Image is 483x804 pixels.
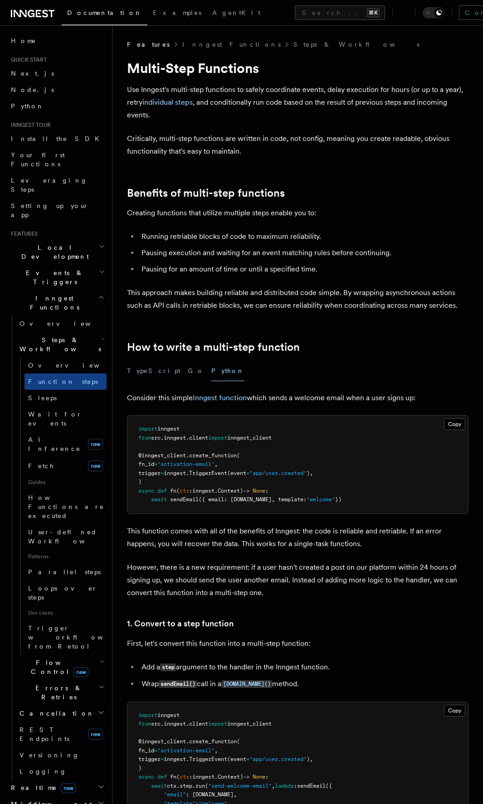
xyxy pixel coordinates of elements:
[138,721,151,727] span: from
[253,774,265,780] span: None
[161,721,164,727] span: .
[227,470,246,476] span: (event
[24,580,107,605] a: Loops over steps
[139,247,468,259] li: Pausing execution and waiting for an event matching rules before continuing.
[161,756,164,762] span: =
[139,661,468,674] li: Add a argument to the handler in the Inngest function.
[164,756,189,762] span: inngest.
[151,721,161,727] span: src
[28,378,98,385] span: Function steps
[7,783,76,792] span: Realtime
[73,667,88,677] span: new
[127,286,468,312] p: This approach makes building reliable and distributed code simple. By wrapping asynchronous actio...
[7,315,107,780] div: Inngest Functions
[7,147,107,172] a: Your first Functions
[138,452,186,459] span: @inngest_client
[24,475,107,489] span: Guides
[7,121,51,129] span: Inngest tour
[16,680,107,705] button: Errors & Retries
[227,756,246,762] span: (event
[186,435,189,441] span: .
[16,658,100,676] span: Flow Control
[153,9,201,16] span: Examples
[189,435,208,441] span: client
[215,461,218,467] span: ,
[227,721,272,727] span: inngest_client
[176,783,180,789] span: .
[192,488,215,494] span: inngest
[11,86,54,93] span: Node.js
[7,65,107,82] a: Next.js
[138,765,141,771] span: )
[7,56,47,63] span: Quick start
[423,7,444,18] button: Toggle dark mode
[215,747,218,754] span: ,
[7,243,99,261] span: Local Development
[138,756,161,762] span: trigger
[138,712,157,718] span: import
[7,268,99,286] span: Events & Triggers
[186,791,237,798] span: : [DOMAIN_NAME],
[24,457,107,475] a: Fetchnew
[208,721,227,727] span: import
[139,230,468,243] li: Running retriable blocks of code to maximum reliability.
[28,528,110,545] span: User-defined Workflows
[11,102,44,110] span: Python
[326,783,332,789] span: ({
[127,187,285,199] a: Benefits of multi-step functions
[164,435,186,441] span: inngest
[138,774,154,780] span: async
[28,362,122,369] span: Overview
[16,332,107,357] button: Steps & Workflows
[11,36,36,45] span: Home
[7,294,98,312] span: Inngest Functions
[157,488,167,494] span: def
[24,373,107,390] a: Function steps
[176,488,180,494] span: (
[24,524,107,549] a: User-defined Workflows
[307,756,313,762] span: ),
[212,9,260,16] span: AgentKit
[28,625,128,650] span: Trigger workflows from Retool
[157,461,215,467] span: "activation-email"
[237,452,240,459] span: (
[7,239,107,265] button: Local Development
[246,470,249,476] span: =
[7,780,107,796] button: Realtimenew
[16,747,107,763] a: Versioning
[24,390,107,406] a: Sleeps
[61,783,76,793] span: new
[127,207,468,219] p: Creating functions that utilize multiple steps enable you to:
[186,452,189,459] span: .
[265,488,268,494] span: :
[189,452,237,459] span: create_function
[127,341,300,354] a: How to write a multi-step function
[138,738,186,745] span: @inngest_client
[243,774,249,780] span: ->
[167,783,176,789] span: ctx
[138,479,141,485] span: )
[157,426,180,432] span: inngest
[192,783,195,789] span: .
[192,774,215,780] span: inngest
[138,470,161,476] span: trigger
[164,791,186,798] span: "email"
[221,680,272,688] code: [DOMAIN_NAME]()
[28,394,57,402] span: Sleeps
[7,290,107,315] button: Inngest Functions
[211,361,244,381] button: Python
[295,5,385,20] button: Search...⌘K
[157,747,215,754] span: "activation-email"
[7,230,38,237] span: Features
[293,40,420,49] a: Steps & Workflows
[170,774,176,780] span: fn
[180,783,192,789] span: step
[7,33,107,49] a: Home
[127,561,468,599] p: However, there is a new requirement: if a user hasn't created a post on our platform within 24 ho...
[272,783,275,789] span: ,
[7,98,107,114] a: Python
[127,40,170,49] span: Features
[16,315,107,332] a: Overview
[127,60,468,76] h1: Multi-Step Functions
[138,488,154,494] span: async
